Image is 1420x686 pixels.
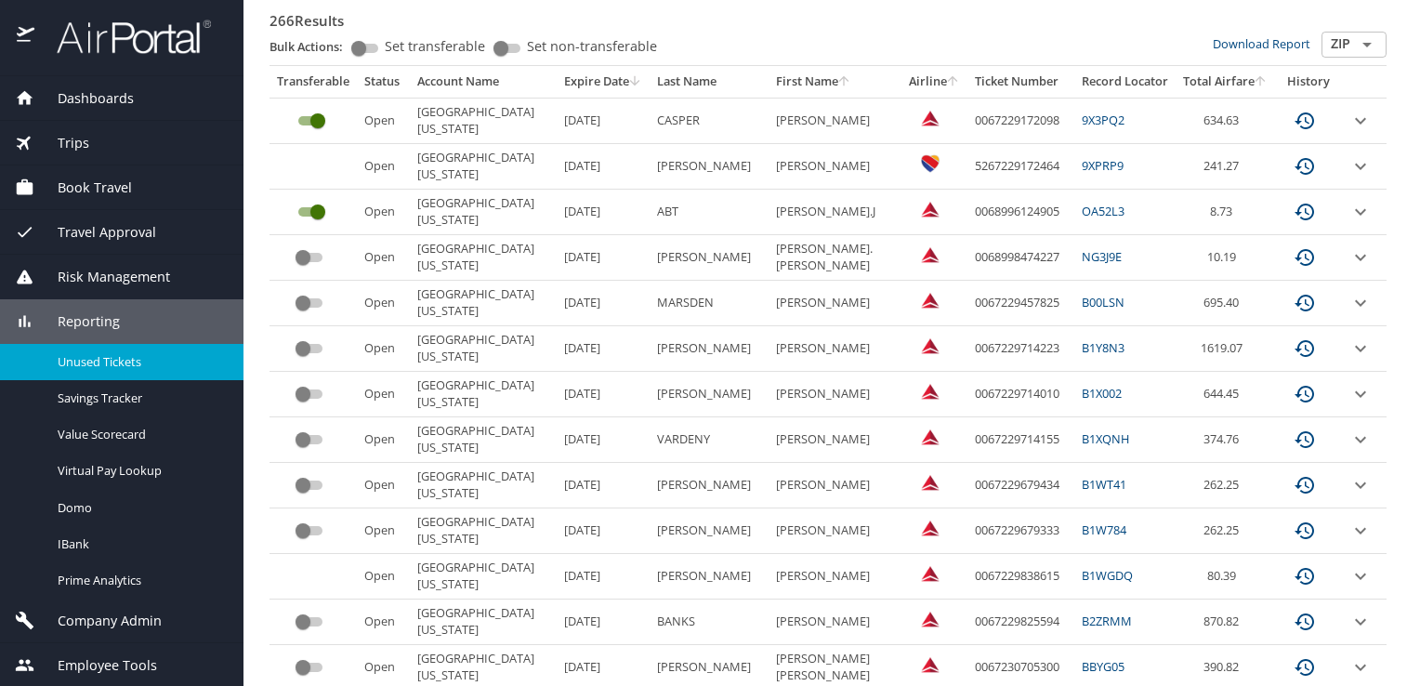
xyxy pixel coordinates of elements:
th: Expire Date [557,66,650,98]
button: expand row [1349,155,1372,178]
span: Trips [34,133,89,153]
td: [PERSON_NAME] [769,98,901,143]
td: [GEOGRAPHIC_DATA][US_STATE] [410,190,557,235]
td: 0067229679434 [967,463,1074,508]
a: B1WGDQ [1082,567,1133,584]
td: [DATE] [557,463,650,508]
span: Virtual Pay Lookup [58,462,221,480]
img: Delta Airlines [921,519,940,537]
a: NG3J9E [1082,248,1122,265]
span: Employee Tools [34,655,157,676]
th: Last Name [650,66,769,98]
img: Delta Airlines [921,245,940,264]
td: [PERSON_NAME] [769,417,901,463]
td: Open [357,326,410,372]
td: [PERSON_NAME] [650,235,769,281]
td: [PERSON_NAME] [769,463,901,508]
td: [GEOGRAPHIC_DATA][US_STATE] [410,372,557,417]
button: expand row [1349,429,1372,451]
img: Delta Airlines [921,200,940,218]
td: [PERSON_NAME] [650,326,769,372]
td: [PERSON_NAME] [650,554,769,600]
button: expand row [1349,520,1372,542]
td: 870.82 [1176,600,1275,645]
a: B1X002 [1082,385,1122,402]
td: [PERSON_NAME] [650,372,769,417]
span: Reporting [34,311,120,332]
img: Delta Airlines [921,428,940,446]
p: Bulk Actions: [270,38,358,55]
td: [PERSON_NAME] [769,554,901,600]
td: [DATE] [557,281,650,326]
td: 644.45 [1176,372,1275,417]
td: [DATE] [557,326,650,372]
a: B1WT41 [1082,476,1126,493]
a: 9XPRP9 [1082,157,1124,174]
button: expand row [1349,246,1372,269]
td: 0067229838615 [967,554,1074,600]
img: Delta Airlines [921,610,940,628]
a: 9X3PQ2 [1082,112,1124,128]
td: 0067229457825 [967,281,1074,326]
td: [GEOGRAPHIC_DATA][US_STATE] [410,281,557,326]
td: [PERSON_NAME] [769,326,901,372]
span: Book Travel [34,178,132,198]
td: Open [357,144,410,190]
a: B1W784 [1082,521,1126,538]
td: 0067229172098 [967,98,1074,143]
td: 374.76 [1176,417,1275,463]
td: Open [357,417,410,463]
th: Total Airfare [1176,66,1275,98]
button: expand row [1349,611,1372,633]
span: Set transferable [385,40,485,53]
img: Delta Airlines [921,336,940,355]
a: OA52L3 [1082,203,1124,219]
button: expand row [1349,292,1372,314]
img: Delta Airlines [921,382,940,401]
a: Download Report [1213,35,1310,52]
img: Southwest Airlines [921,154,940,173]
td: [PERSON_NAME] [650,144,769,190]
img: Delta Airlines [921,109,940,127]
td: 8.73 [1176,190,1275,235]
span: Value Scorecard [58,426,221,443]
td: [DATE] [557,98,650,143]
td: [PERSON_NAME] [650,508,769,554]
th: First Name [769,66,901,98]
td: [DATE] [557,235,650,281]
button: sort [1255,76,1268,88]
th: Airline [901,66,967,98]
td: [PERSON_NAME] [769,372,901,417]
span: Domo [58,499,221,517]
button: expand row [1349,565,1372,587]
a: B1Y8N3 [1082,339,1124,356]
td: 695.40 [1176,281,1275,326]
a: B1XQNH [1082,430,1129,447]
td: [PERSON_NAME].J [769,190,901,235]
td: 80.39 [1176,554,1275,600]
span: IBank [58,535,221,553]
td: [DATE] [557,600,650,645]
td: [DATE] [557,417,650,463]
td: Open [357,372,410,417]
td: Open [357,235,410,281]
a: B00LSN [1082,294,1124,310]
td: Open [357,508,410,554]
td: [DATE] [557,144,650,190]
td: [PERSON_NAME].[PERSON_NAME] [769,235,901,281]
td: [DATE] [557,554,650,600]
td: [GEOGRAPHIC_DATA][US_STATE] [410,417,557,463]
button: expand row [1349,337,1372,360]
td: [PERSON_NAME] [769,600,901,645]
button: expand row [1349,201,1372,223]
span: Set non-transferable [527,40,657,53]
div: Transferable [277,73,349,90]
th: Account Name [410,66,557,98]
td: [GEOGRAPHIC_DATA][US_STATE] [410,554,557,600]
td: Open [357,600,410,645]
td: CASPER [650,98,769,143]
td: [DATE] [557,508,650,554]
td: 262.25 [1176,463,1275,508]
span: Prime Analytics [58,572,221,589]
td: [GEOGRAPHIC_DATA][US_STATE] [410,235,557,281]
